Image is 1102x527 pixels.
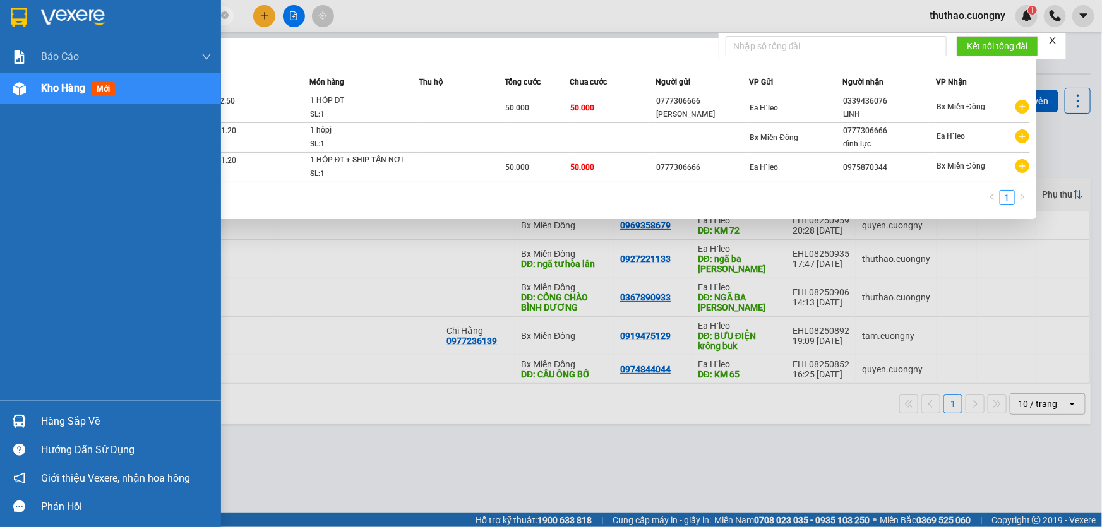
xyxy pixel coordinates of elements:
[505,163,529,172] span: 50.000
[41,497,212,516] div: Phản hồi
[1048,36,1057,45] span: close
[1015,129,1029,143] span: plus-circle
[310,94,405,108] div: 1 HỘP ĐT
[221,10,229,22] span: close-circle
[41,470,190,486] span: Giới thiệu Vexere, nhận hoa hồng
[1015,190,1030,205] button: right
[1015,159,1029,173] span: plus-circle
[92,82,115,96] span: mới
[656,95,748,108] div: 0777306666
[13,50,26,64] img: solution-icon
[843,138,935,151] div: đình lực
[726,36,947,56] input: Nhập số tổng đài
[310,153,405,167] div: 1 HỘP ĐT + SHIP TẬN NƠI
[505,78,541,86] span: Tổng cước
[41,82,85,94] span: Kho hàng
[656,78,690,86] span: Người gửi
[310,138,405,151] div: SL: 1
[1015,100,1029,114] span: plus-circle
[310,108,405,122] div: SL: 1
[656,161,748,174] div: 0777306666
[843,108,935,121] div: LINH
[936,78,967,86] span: VP Nhận
[1019,193,1026,201] span: right
[937,132,965,141] span: Ea H`leo
[310,124,405,138] div: 1 hôpj
[967,39,1028,53] span: Kết nối tổng đài
[1000,191,1014,204] a: 1
[750,133,798,142] span: Bx Miền Đông
[1000,190,1015,205] li: 1
[13,500,25,512] span: message
[309,78,344,86] span: Món hàng
[843,124,935,138] div: 0777306666
[937,162,985,170] span: Bx Miền Đông
[310,167,405,181] div: SL: 1
[41,49,79,64] span: Báo cáo
[419,78,443,86] span: Thu hộ
[843,95,935,108] div: 0339436076
[41,412,212,431] div: Hàng sắp về
[937,102,985,111] span: Bx Miền Đông
[201,52,212,62] span: down
[750,163,778,172] span: Ea H`leo
[750,104,778,112] span: Ea H`leo
[843,161,935,174] div: 0975870344
[13,472,25,484] span: notification
[13,415,26,428] img: warehouse-icon
[13,444,25,456] span: question-circle
[570,78,607,86] span: Chưa cước
[11,8,27,27] img: logo-vxr
[570,104,594,112] span: 50.000
[1015,190,1030,205] li: Next Page
[957,36,1038,56] button: Kết nối tổng đài
[221,11,229,19] span: close-circle
[985,190,1000,205] button: left
[656,108,748,121] div: [PERSON_NAME]
[41,441,212,459] div: Hướng dẫn sử dụng
[985,190,1000,205] li: Previous Page
[570,163,594,172] span: 50.000
[505,104,529,112] span: 50.000
[749,78,773,86] span: VP Gửi
[13,82,26,95] img: warehouse-icon
[988,193,996,201] span: left
[842,78,883,86] span: Người nhận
